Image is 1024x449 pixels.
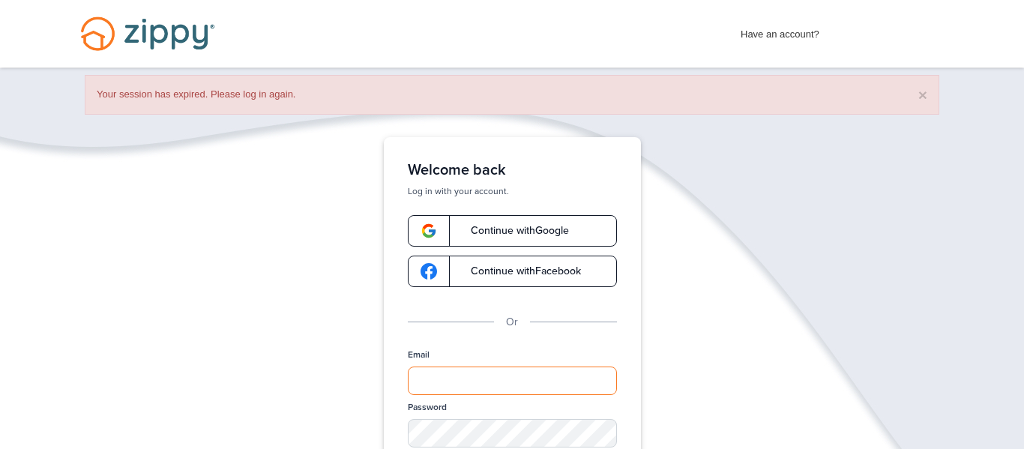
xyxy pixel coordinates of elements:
[408,349,430,361] label: Email
[421,223,437,239] img: google-logo
[408,256,617,287] a: google-logoContinue withFacebook
[506,314,518,331] p: Or
[408,419,617,448] input: Password
[408,215,617,247] a: google-logoContinue withGoogle
[456,266,581,277] span: Continue with Facebook
[421,263,437,280] img: google-logo
[408,161,617,179] h1: Welcome back
[408,401,447,414] label: Password
[85,75,939,115] div: Your session has expired. Please log in again.
[918,87,927,103] button: ×
[408,185,617,197] p: Log in with your account.
[741,19,819,43] span: Have an account?
[456,226,569,236] span: Continue with Google
[408,367,617,395] input: Email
